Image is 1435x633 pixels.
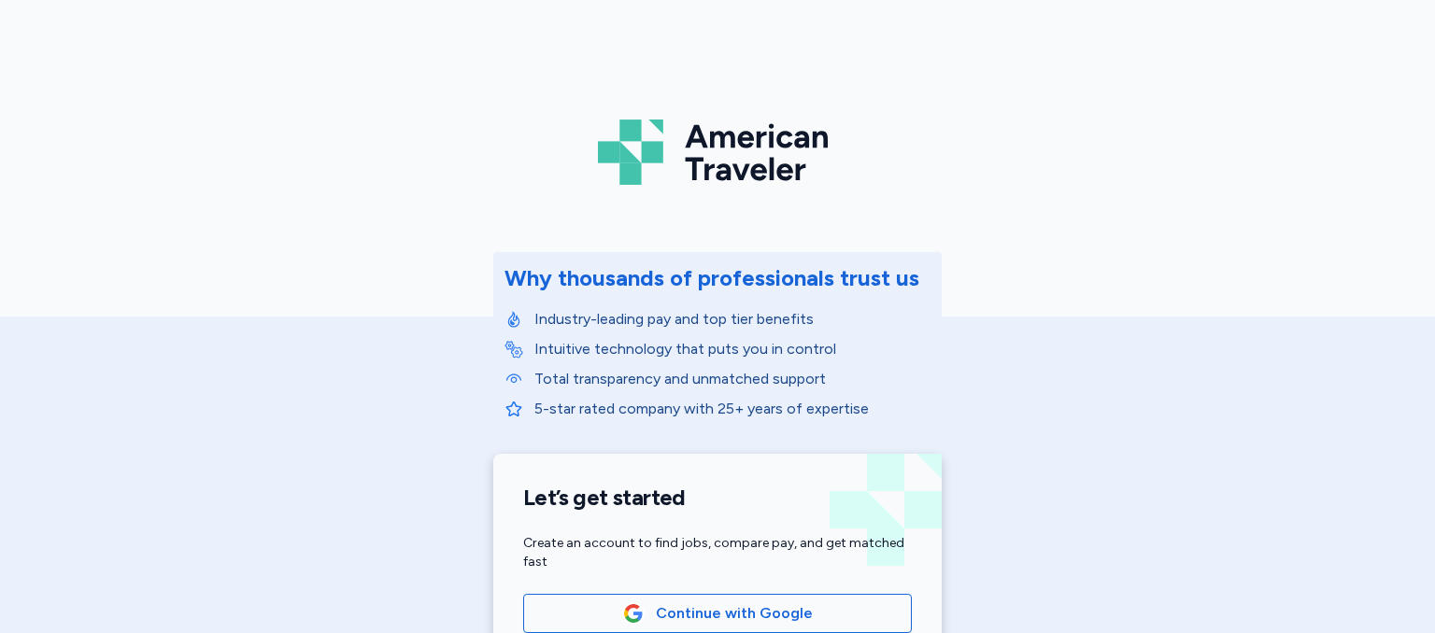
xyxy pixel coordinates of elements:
[534,338,931,360] p: Intuitive technology that puts you in control
[523,594,912,633] button: Google LogoContinue with Google
[534,398,931,420] p: 5-star rated company with 25+ years of expertise
[598,112,837,192] img: Logo
[523,484,912,512] h1: Let’s get started
[504,263,919,293] div: Why thousands of professionals trust us
[523,534,912,571] div: Create an account to find jobs, compare pay, and get matched fast
[623,603,644,624] img: Google Logo
[534,368,931,390] p: Total transparency and unmatched support
[534,308,931,331] p: Industry-leading pay and top tier benefits
[656,602,813,625] span: Continue with Google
